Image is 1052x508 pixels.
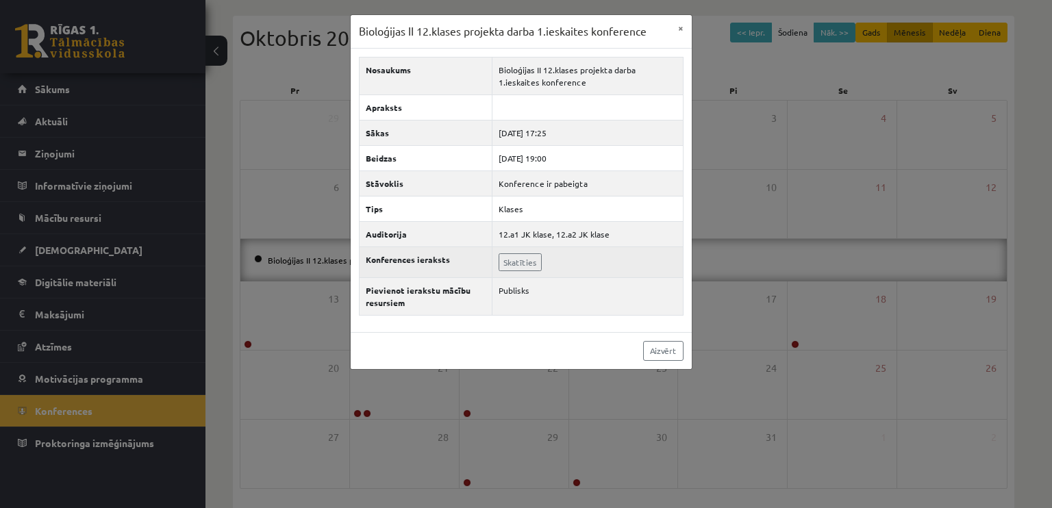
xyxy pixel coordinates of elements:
td: Konference ir pabeigta [492,170,683,196]
td: Bioloģijas II 12.klases projekta darba 1.ieskaites konference [492,57,683,94]
th: Sākas [359,120,492,145]
td: 12.a1 JK klase, 12.a2 JK klase [492,221,683,246]
th: Beidzas [359,145,492,170]
th: Konferences ieraksts [359,246,492,277]
td: [DATE] 17:25 [492,120,683,145]
th: Stāvoklis [359,170,492,196]
button: × [670,15,692,41]
th: Nosaukums [359,57,492,94]
th: Auditorija [359,221,492,246]
th: Pievienot ierakstu mācību resursiem [359,277,492,315]
td: Publisks [492,277,683,315]
a: Skatīties [499,253,542,271]
a: Aizvērt [643,341,684,361]
td: Klases [492,196,683,221]
th: Apraksts [359,94,492,120]
h3: Bioloģijas II 12.klases projekta darba 1.ieskaites konference [359,23,647,40]
th: Tips [359,196,492,221]
td: [DATE] 19:00 [492,145,683,170]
